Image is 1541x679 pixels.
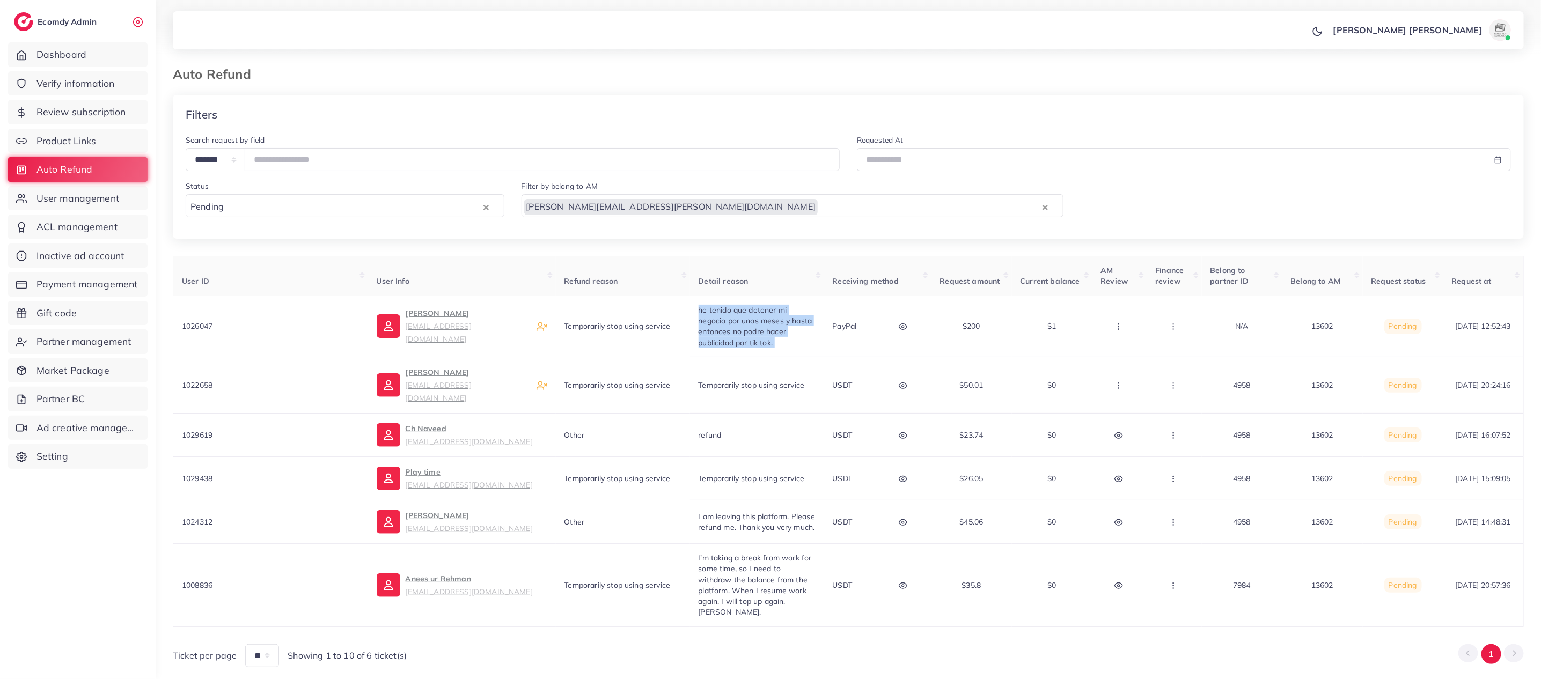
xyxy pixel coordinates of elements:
[406,480,533,489] small: [EMAIL_ADDRESS][DOMAIN_NAME]
[406,366,528,404] p: [PERSON_NAME]
[8,42,148,67] a: Dashboard
[377,366,528,404] a: [PERSON_NAME][EMAIL_ADDRESS][DOMAIN_NAME]
[1481,644,1501,664] button: Go to page 1
[8,100,148,124] a: Review subscription
[377,572,533,598] a: Anees ur Rehman[EMAIL_ADDRESS][DOMAIN_NAME]
[36,220,118,234] span: ACL management
[36,421,140,435] span: Ad creative management
[564,474,671,483] span: Temporarily stop using service
[8,301,148,326] a: Gift code
[8,329,148,354] a: Partner management
[564,321,671,331] span: Temporarily stop using service
[1458,644,1524,664] ul: Pagination
[182,380,212,390] span: 1022658
[8,387,148,411] a: Partner BC
[377,314,400,338] img: ic-user-info.36bf1079.svg
[377,509,533,535] a: [PERSON_NAME][EMAIL_ADDRESS][DOMAIN_NAME]
[377,276,409,286] span: User Info
[182,517,212,527] span: 1024312
[377,510,400,534] img: ic-user-info.36bf1079.svg
[406,587,533,596] small: [EMAIL_ADDRESS][DOMAIN_NAME]
[8,272,148,297] a: Payment management
[36,277,138,291] span: Payment management
[406,422,533,448] p: Ch Naveed
[14,12,33,31] img: logo
[377,423,400,447] img: ic-user-info.36bf1079.svg
[8,129,148,153] a: Product Links
[564,430,585,440] span: Other
[36,163,93,176] span: Auto Refund
[377,307,528,345] a: [PERSON_NAME][EMAIL_ADDRESS][DOMAIN_NAME]
[377,573,400,597] img: ic-user-info.36bf1079.svg
[8,444,148,469] a: Setting
[1489,19,1511,41] img: avatar
[36,392,85,406] span: Partner BC
[377,467,400,490] img: ic-user-info.36bf1079.svg
[377,422,533,448] a: Ch Naveed[EMAIL_ADDRESS][DOMAIN_NAME]
[406,523,533,533] small: [EMAIL_ADDRESS][DOMAIN_NAME]
[564,380,671,390] span: Temporarily stop using service
[14,12,99,31] a: logoEcomdy Admin
[36,134,97,148] span: Product Links
[182,474,212,483] span: 1029438
[36,335,131,349] span: Partner management
[406,437,533,446] small: [EMAIL_ADDRESS][DOMAIN_NAME]
[8,358,148,383] a: Market Package
[8,157,148,182] a: Auto Refund
[38,17,99,27] h2: Ecomdy Admin
[406,509,533,535] p: [PERSON_NAME]
[564,517,585,527] span: Other
[1327,19,1515,41] a: [PERSON_NAME] [PERSON_NAME]avatar
[1333,24,1483,36] p: [PERSON_NAME] [PERSON_NAME]
[406,380,472,402] small: [EMAIL_ADDRESS][DOMAIN_NAME]
[36,48,86,62] span: Dashboard
[406,466,533,491] p: Play time
[227,198,480,215] input: Search for option
[8,186,148,211] a: User management
[564,580,671,590] span: Temporarily stop using service
[8,243,148,268] a: Inactive ad account
[377,373,400,397] img: ic-user-info.36bf1079.svg
[377,466,533,491] a: Play time[EMAIL_ADDRESS][DOMAIN_NAME]
[36,105,126,119] span: Review subscription
[182,321,212,331] span: 1026047
[182,580,212,590] span: 1008836
[36,449,68,463] span: Setting
[406,321,472,343] small: [EMAIL_ADDRESS][DOMAIN_NAME]
[36,249,124,263] span: Inactive ad account
[8,215,148,239] a: ACL management
[36,191,119,205] span: User management
[182,276,209,286] span: User ID
[36,364,109,378] span: Market Package
[8,71,148,96] a: Verify information
[36,306,77,320] span: Gift code
[182,430,212,440] span: 1029619
[36,77,115,91] span: Verify information
[819,198,1040,215] input: Search for option
[186,194,504,217] div: Search for option
[406,572,533,598] p: Anees ur Rehman
[406,307,528,345] p: [PERSON_NAME]
[8,416,148,440] a: Ad creative management
[564,276,618,286] span: Refund reason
